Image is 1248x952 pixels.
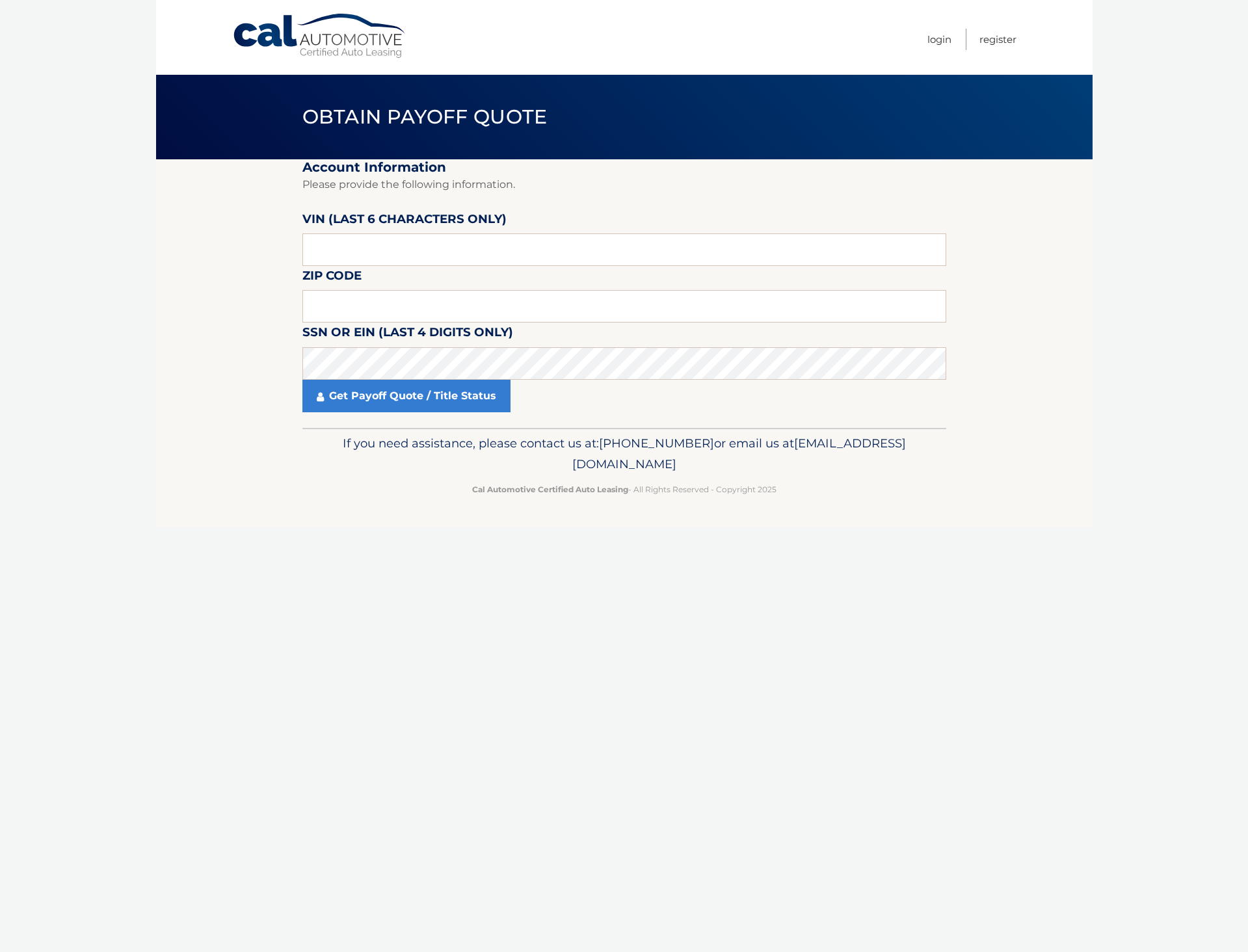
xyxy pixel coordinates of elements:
a: Cal Automotive [232,13,408,59]
span: Obtain Payoff Quote [302,105,548,129]
strong: Cal Automotive Certified Auto Leasing [472,484,628,494]
label: VIN (last 6 characters only) [302,209,507,233]
a: Login [927,29,951,50]
label: SSN or EIN (last 4 digits only) [302,323,513,347]
p: If you need assistance, please contact us at: or email us at [311,433,938,475]
a: Get Payoff Quote / Title Status [302,380,511,412]
a: Register [979,29,1016,50]
label: Zip Code [302,266,362,290]
p: Please provide the following information. [302,176,946,194]
h2: Account Information [302,159,946,176]
span: [PHONE_NUMBER] [599,436,714,451]
p: - All Rights Reserved - Copyright 2025 [311,483,938,496]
